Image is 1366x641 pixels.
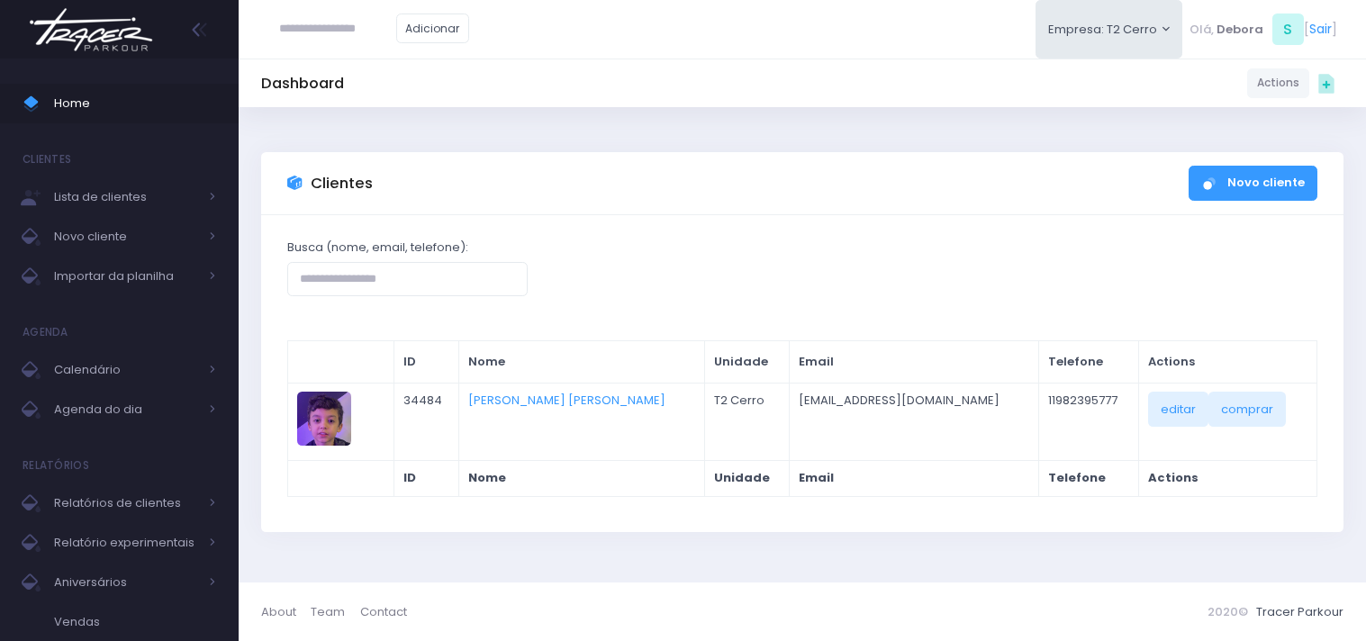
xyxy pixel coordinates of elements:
a: [PERSON_NAME] [PERSON_NAME] [468,392,665,409]
th: Telefone [1039,460,1139,496]
th: Email [789,341,1038,384]
span: S [1272,14,1304,45]
span: Agenda do dia [54,398,198,421]
a: Team [311,594,359,629]
span: Olá, [1190,21,1214,39]
th: Unidade [704,460,789,496]
a: Contact [360,594,407,629]
th: Nome [459,341,705,384]
th: Nome [459,460,705,496]
th: Actions [1139,460,1317,496]
span: Debora [1217,21,1263,39]
span: Importar da planilha [54,265,198,288]
h4: Agenda [23,314,68,350]
a: editar [1148,392,1208,426]
span: Lista de clientes [54,185,198,209]
h5: Dashboard [261,75,344,93]
h3: Clientes [311,175,373,193]
a: Actions [1247,68,1309,98]
td: [EMAIL_ADDRESS][DOMAIN_NAME] [789,383,1038,460]
label: Busca (nome, email, telefone): [287,239,468,257]
th: ID [394,460,458,496]
span: Relatórios de clientes [54,492,198,515]
a: Adicionar [396,14,470,43]
a: comprar [1208,392,1286,426]
th: Unidade [704,341,789,384]
th: Email [789,460,1038,496]
span: Aniversários [54,571,198,594]
td: 11982395777 [1039,383,1139,460]
th: Telefone [1039,341,1139,384]
span: Calendário [54,358,198,382]
span: Vendas [54,610,216,634]
td: T2 Cerro [704,383,789,460]
th: ID [394,341,458,384]
span: Home [54,92,216,115]
div: [ ] [1182,9,1343,50]
span: 2020© [1208,603,1248,620]
a: Sair [1309,20,1332,39]
td: 34484 [394,383,458,460]
a: About [261,594,311,629]
a: Tracer Parkour [1256,603,1343,620]
h4: Relatórios [23,447,89,483]
span: Novo cliente [54,225,198,248]
h4: Clientes [23,141,71,177]
a: Novo cliente [1189,166,1317,201]
span: Relatório experimentais [54,531,198,555]
th: Actions [1139,341,1317,384]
